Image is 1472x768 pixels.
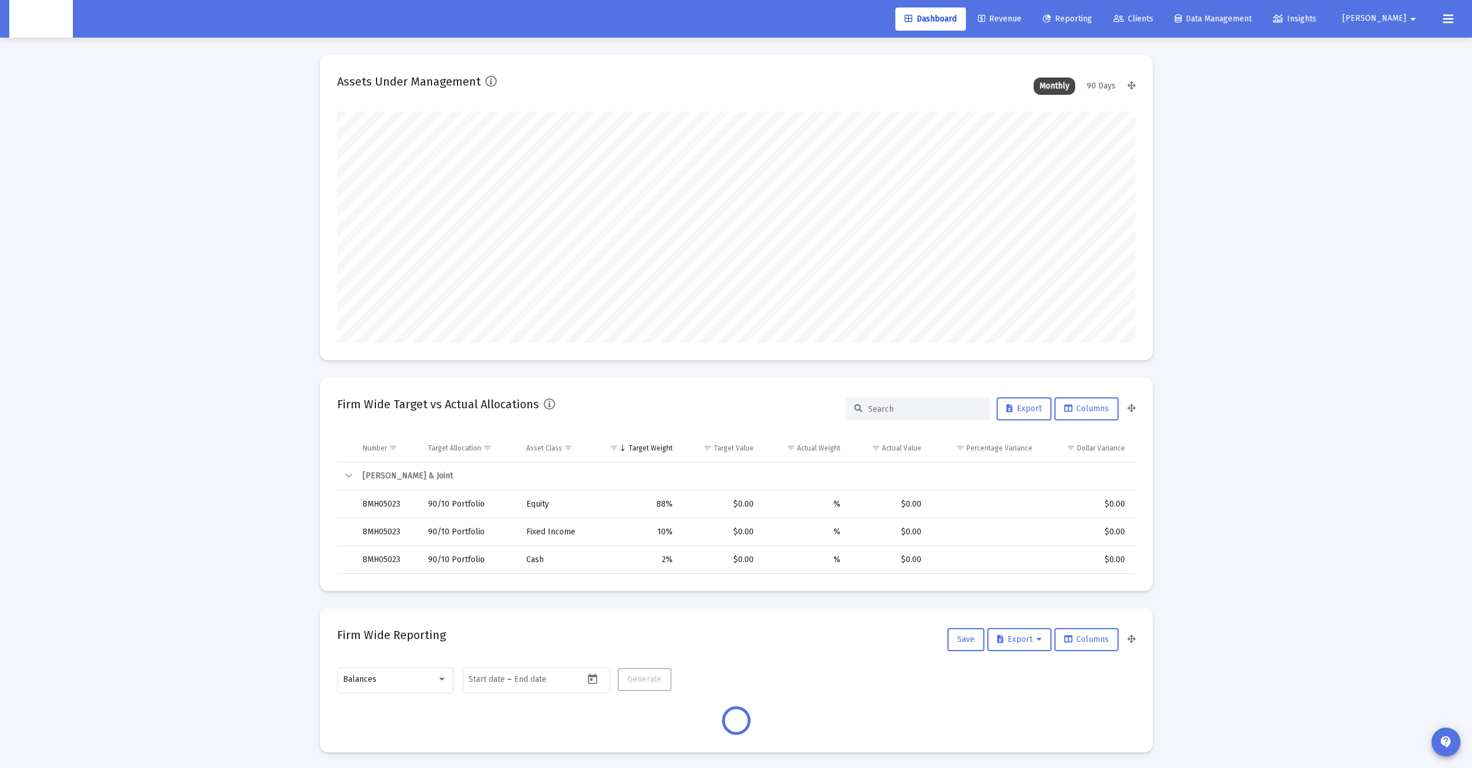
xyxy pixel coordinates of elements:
[1049,499,1125,510] div: $0.00
[337,434,1135,574] div: Data grid
[603,526,673,538] div: 10%
[518,546,595,574] td: Cash
[689,526,754,538] div: $0.00
[969,8,1031,31] a: Revenue
[468,675,505,684] input: Start date
[947,628,984,651] button: Save
[618,668,672,691] button: Generate
[337,463,355,490] td: Collapse
[603,554,673,566] div: 2%
[18,8,64,31] img: Dashboard
[770,554,840,566] div: %
[905,14,957,24] span: Dashboard
[787,444,795,452] span: Show filter options for column 'Actual Weight'
[1064,634,1109,644] span: Columns
[518,490,595,518] td: Equity
[987,628,1052,651] button: Export
[857,499,922,510] div: $0.00
[514,675,570,684] input: End date
[1175,14,1252,24] span: Data Management
[1054,628,1119,651] button: Columns
[355,434,420,462] td: Column Number
[337,72,481,91] h2: Assets Under Management
[1054,397,1119,420] button: Columns
[420,546,518,574] td: 90/10 Portfolio
[363,444,387,453] div: Number
[507,675,512,684] span: –
[714,444,754,453] div: Target Value
[343,674,377,684] span: Balances
[956,444,965,452] span: Show filter options for column 'Percentage Variance'
[628,674,662,684] span: Generate
[1081,77,1121,95] div: 90 Days
[1049,526,1125,538] div: $0.00
[1043,14,1092,24] span: Reporting
[868,404,982,414] input: Search
[978,14,1021,24] span: Revenue
[895,8,966,31] a: Dashboard
[1329,7,1434,30] button: [PERSON_NAME]
[518,518,595,546] td: Fixed Income
[428,444,481,453] div: Target Allocation
[389,444,397,452] span: Show filter options for column 'Number'
[1439,735,1453,749] mat-icon: contact_support
[337,626,446,644] h2: Firm Wide Reporting
[689,499,754,510] div: $0.00
[355,546,420,574] td: 8MH05023
[337,395,539,413] h2: Firm Wide Target vs Actual Allocations
[1006,404,1042,413] span: Export
[1034,77,1075,95] div: Monthly
[629,444,673,453] div: Target Weight
[882,444,921,453] div: Actual Value
[1049,554,1125,566] div: $0.00
[762,434,848,462] td: Column Actual Weight
[929,434,1041,462] td: Column Percentage Variance
[966,444,1032,453] div: Percentage Variance
[355,518,420,546] td: 8MH05023
[595,434,681,462] td: Column Target Weight
[997,397,1052,420] button: Export
[848,434,930,462] td: Column Actual Value
[1041,434,1135,462] td: Column Dollar Variance
[681,434,762,462] td: Column Target Value
[1264,8,1326,31] a: Insights
[355,490,420,518] td: 8MH05023
[1273,14,1316,24] span: Insights
[420,434,518,462] td: Column Target Allocation
[526,444,562,453] div: Asset Class
[1077,444,1125,453] div: Dollar Variance
[1165,8,1261,31] a: Data Management
[584,670,601,687] button: Open calendar
[1104,8,1163,31] a: Clients
[957,634,975,644] span: Save
[1113,14,1153,24] span: Clients
[1342,14,1406,24] span: [PERSON_NAME]
[1067,444,1075,452] span: Show filter options for column 'Dollar Variance'
[857,526,922,538] div: $0.00
[420,518,518,546] td: 90/10 Portfolio
[703,444,712,452] span: Show filter options for column 'Target Value'
[1034,8,1101,31] a: Reporting
[564,444,573,452] span: Show filter options for column 'Asset Class'
[1064,404,1109,413] span: Columns
[363,470,1125,482] div: [PERSON_NAME] & Joint
[770,499,840,510] div: %
[518,434,595,462] td: Column Asset Class
[1406,8,1420,31] mat-icon: arrow_drop_down
[872,444,880,452] span: Show filter options for column 'Actual Value'
[797,444,840,453] div: Actual Weight
[689,554,754,566] div: $0.00
[997,634,1042,644] span: Export
[770,526,840,538] div: %
[610,444,618,452] span: Show filter options for column 'Target Weight'
[483,444,492,452] span: Show filter options for column 'Target Allocation'
[857,554,922,566] div: $0.00
[420,490,518,518] td: 90/10 Portfolio
[603,499,673,510] div: 88%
